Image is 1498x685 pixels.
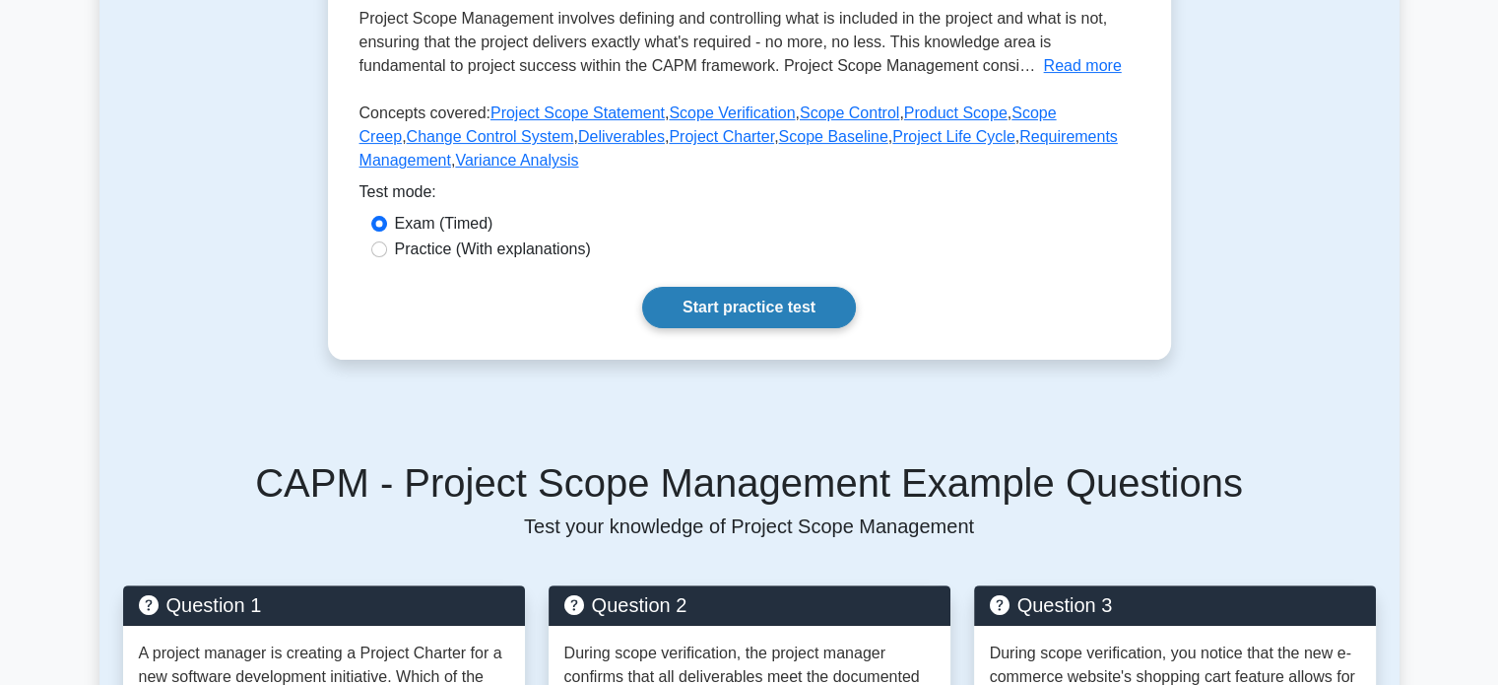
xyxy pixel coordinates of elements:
[800,104,899,121] a: Scope Control
[990,593,1360,617] h5: Question 3
[669,104,795,121] a: Scope Verification
[455,152,578,169] a: Variance Analysis
[395,212,493,236] label: Exam (Timed)
[395,238,591,261] label: Practice (With explanations)
[642,287,856,328] a: Start practice test
[564,593,935,617] h5: Question 2
[779,128,888,145] a: Scope Baseline
[359,180,1140,212] div: Test mode:
[578,128,665,145] a: Deliverables
[123,459,1376,507] h5: CAPM - Project Scope Management Example Questions
[359,10,1108,74] span: Project Scope Management involves defining and controlling what is included in the project and wh...
[359,102,1140,180] p: Concepts covered: , , , , , , , , , , ,
[139,593,509,617] h5: Question 1
[892,128,1015,145] a: Project Life Cycle
[1043,54,1121,78] button: Read more
[490,104,665,121] a: Project Scope Statement
[669,128,774,145] a: Project Charter
[904,104,1008,121] a: Product Scope
[407,128,574,145] a: Change Control System
[123,514,1376,538] p: Test your knowledge of Project Scope Management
